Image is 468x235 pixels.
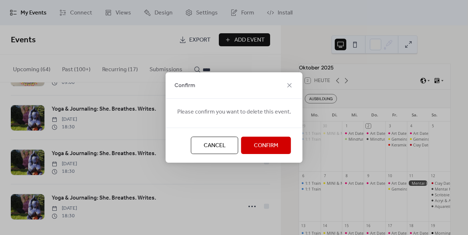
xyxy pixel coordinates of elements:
[204,141,226,150] span: Cancel
[241,137,291,154] button: Confirm
[174,81,195,90] span: Confirm
[254,141,278,150] span: Confirm
[177,108,291,116] span: Please confirm you want to delete this event.
[191,137,238,154] button: Cancel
